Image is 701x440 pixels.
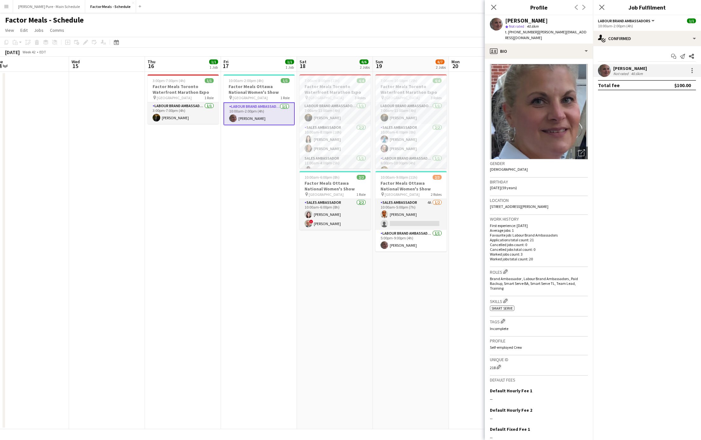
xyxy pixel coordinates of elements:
[375,155,447,176] app-card-role: Labour Brand Ambassadors1/16:00pm-10:00pm (4h)[PERSON_NAME]
[223,59,229,65] span: Fri
[490,179,588,185] h3: Birthday
[309,95,344,100] span: [GEOGRAPHIC_DATA]
[490,185,517,190] span: [DATE] (59 years)
[490,257,588,261] p: Worked jobs total count: 20
[375,230,447,251] app-card-role: Labour Brand Ambassadors1/15:00pm-9:00pm (4h)[PERSON_NAME]
[205,78,214,83] span: 1/1
[490,216,588,222] h3: Work history
[148,102,219,124] app-card-role: Labour Brand Ambassadors1/13:00pm-7:00pm (4h)[PERSON_NAME]
[375,171,447,251] app-job-card: 10:00am-9:00pm (11h)2/3Factor Meals Ottawa National Women's Show [GEOGRAPHIC_DATA]2 RolesSales Am...
[490,345,588,350] p: Self-employed Crew
[305,78,340,83] span: 7:00am-8:00pm (13h)
[431,95,442,100] span: 3 Roles
[505,30,587,40] span: | [PERSON_NAME][EMAIL_ADDRESS][DOMAIN_NAME]
[490,364,588,370] div: 218
[490,276,578,291] span: Brand Ambassador , Labour Brand Ambassadors , Paid Backup, Smart Serve BA, Smart Serve TL, Team L...
[375,62,383,70] span: 19
[3,26,17,34] a: View
[281,78,290,83] span: 1/1
[526,24,540,29] span: 40.6km
[360,65,370,70] div: 2 Jobs
[505,30,538,34] span: t. [PHONE_NUMBER]
[5,27,14,33] span: View
[451,59,460,65] span: Mon
[85,0,136,13] button: Factor Meals - Schedule
[299,59,306,65] span: Sat
[375,180,447,192] h3: Factor Meals Ottawa National Women's Show
[375,84,447,95] h3: Factor Meals Toronto Waterfront Marathon Expo
[687,18,696,23] span: 1/1
[375,199,447,230] app-card-role: Sales Ambassador4A1/210:00am-5:00pm (7h)[PERSON_NAME]
[355,95,366,100] span: 3 Roles
[490,252,588,257] p: Worked jobs count: 3
[280,95,290,100] span: 1 Role
[223,84,295,95] h3: Factor Meals Ottawa National Women's Show
[47,26,67,34] a: Comms
[385,95,420,100] span: [GEOGRAPHIC_DATA]
[148,84,219,95] h3: Factor Meals Toronto Waterfront Marathon Expo
[229,78,264,83] span: 10:00am-2:00pm (4h)
[490,167,528,172] span: [DEMOGRAPHIC_DATA]
[5,49,20,55] div: [DATE]
[31,26,46,34] a: Jobs
[490,228,588,233] p: Average jobs: 1
[309,220,313,223] span: !
[375,74,447,168] div: 7:00am-10:00pm (15h)4/4Factor Meals Toronto Waterfront Marathon Expo [GEOGRAPHIC_DATA]3 RolesLabo...
[375,102,447,124] app-card-role: Labour Brand Ambassadors1/17:00am-11:00am (4h)[PERSON_NAME]
[490,338,588,344] h3: Profile
[490,396,588,402] div: --
[285,65,294,70] div: 1 Job
[490,298,588,304] h3: Skills
[593,31,701,46] div: Confirmed
[50,27,64,33] span: Comms
[357,78,366,83] span: 4/4
[485,3,593,11] h3: Profile
[39,50,46,54] div: EDT
[490,416,588,421] div: --
[450,62,460,70] span: 20
[21,50,37,54] span: Week 42
[210,65,218,70] div: 1 Job
[490,204,548,209] span: [STREET_ADDRESS][PERSON_NAME]
[299,171,371,230] app-job-card: 10:00am-6:00pm (8h)2/2Factor Meals Ottawa National Women's Show [GEOGRAPHIC_DATA]1 RoleSales Amba...
[490,426,530,432] h3: Default Fixed Fee 1
[20,27,28,33] span: Edit
[490,247,588,252] p: Cancelled jobs total count: 0
[299,74,371,168] app-job-card: 7:00am-8:00pm (13h)4/4Factor Meals Toronto Waterfront Marathon Expo [GEOGRAPHIC_DATA]3 RolesLabou...
[299,124,371,155] app-card-role: Sales Ambassador2/210:00am-8:00pm (10h)[PERSON_NAME][PERSON_NAME]
[299,62,306,70] span: 18
[630,71,644,76] div: 40.6km
[490,377,588,383] h3: Default fees
[431,192,442,197] span: 2 Roles
[490,223,588,228] p: First experience: [DATE]
[223,74,295,125] app-job-card: 10:00am-2:00pm (4h)1/1Factor Meals Ottawa National Women's Show [GEOGRAPHIC_DATA]1 RoleLabour Bra...
[490,161,588,166] h3: Gender
[148,59,155,65] span: Thu
[674,82,691,88] div: $100.00
[223,62,229,70] span: 17
[433,78,442,83] span: 4/4
[613,71,630,76] div: Not rated
[309,192,344,197] span: [GEOGRAPHIC_DATA]
[490,237,588,242] p: Applications total count: 21
[34,27,44,33] span: Jobs
[575,147,588,159] div: Open photos pop-in
[299,155,371,176] app-card-role: Sales Ambassador1/111:00am-4:00pm (5h)[PERSON_NAME]
[490,197,588,203] h3: Location
[223,102,295,125] app-card-role: Labour Brand Ambassadors1/110:00am-2:00pm (4h)[PERSON_NAME]
[157,95,192,100] span: [GEOGRAPHIC_DATA]
[490,357,588,362] h3: Unique ID
[148,74,219,124] app-job-card: 3:00pm-7:00pm (4h)1/1Factor Meals Toronto Waterfront Marathon Expo [GEOGRAPHIC_DATA]1 RoleLabour ...
[13,0,85,13] button: [PERSON_NAME] Pure - Main Schedule
[490,318,588,325] h3: Tags
[299,102,371,124] app-card-role: Labour Brand Ambassadors1/17:00am-11:00am (4h)[PERSON_NAME]
[593,3,701,11] h3: Job Fulfilment
[598,24,696,28] div: 10:00am-2:00pm (4h)
[299,180,371,192] h3: Factor Meals Ottawa National Women's Show
[436,59,444,64] span: 6/7
[356,192,366,197] span: 1 Role
[485,44,593,59] div: Bio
